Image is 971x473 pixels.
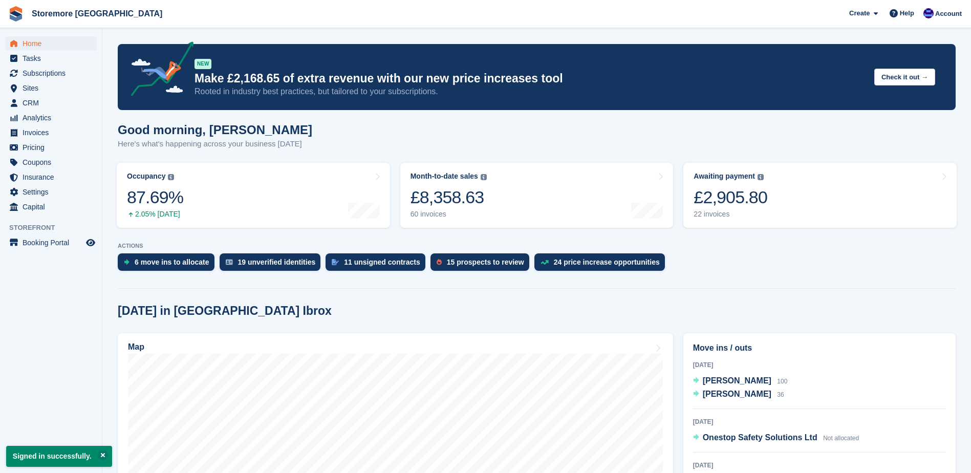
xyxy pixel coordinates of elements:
[5,140,97,155] a: menu
[23,66,84,80] span: Subscriptions
[430,253,534,276] a: 15 prospects to review
[118,243,956,249] p: ACTIONS
[23,140,84,155] span: Pricing
[168,174,174,180] img: icon-info-grey-7440780725fd019a000dd9b08b2336e03edf1995a4989e88bcd33f0948082b44.svg
[5,36,97,51] a: menu
[118,253,220,276] a: 6 move ins to allocate
[23,81,84,95] span: Sites
[694,172,755,181] div: Awaiting payment
[703,433,817,442] span: Onestop Safety Solutions Ltd
[9,223,102,233] span: Storefront
[344,258,420,266] div: 11 unsigned contracts
[238,258,316,266] div: 19 unverified identities
[23,125,84,140] span: Invoices
[195,86,866,97] p: Rooted in industry best practices, but tailored to your subscriptions.
[127,210,183,219] div: 2.05% [DATE]
[693,388,784,401] a: [PERSON_NAME] 36
[5,170,97,184] a: menu
[923,8,934,18] img: Angela
[693,432,859,445] a: Onestop Safety Solutions Ltd Not allocated
[195,59,211,69] div: NEW
[541,260,549,265] img: price_increase_opportunities-93ffe204e8149a01c8c9dc8f82e8f89637d9d84a8eef4429ea346261dce0b2c0.svg
[694,210,767,219] div: 22 invoices
[332,259,339,265] img: contract_signature_icon-13c848040528278c33f63329250d36e43548de30e8caae1d1a13099fd9432cc5.svg
[127,187,183,208] div: 87.69%
[900,8,914,18] span: Help
[23,96,84,110] span: CRM
[5,111,97,125] a: menu
[118,123,312,137] h1: Good morning, [PERSON_NAME]
[226,259,233,265] img: verify_identity-adf6edd0f0f0b5bbfe63781bf79b02c33cf7c696d77639b501bdc392416b5a36.svg
[23,170,84,184] span: Insurance
[5,200,97,214] a: menu
[326,253,430,276] a: 11 unsigned contracts
[437,259,442,265] img: prospect-51fa495bee0391a8d652442698ab0144808aea92771e9ea1ae160a38d050c398.svg
[124,259,130,265] img: move_ins_to_allocate_icon-fdf77a2bb77ea45bf5b3d319d69a93e2d87916cf1d5bf7949dd705db3b84f3ca.svg
[554,258,660,266] div: 24 price increase opportunities
[118,138,312,150] p: Here's what's happening across your business [DATE]
[823,435,859,442] span: Not allocated
[411,187,487,208] div: £8,358.63
[220,253,326,276] a: 19 unverified identities
[84,236,97,249] a: Preview store
[5,155,97,169] a: menu
[8,6,24,21] img: stora-icon-8386f47178a22dfd0bd8f6a31ec36ba5ce8667c1dd55bd0f319d3a0aa187defe.svg
[28,5,166,22] a: Storemore [GEOGRAPHIC_DATA]
[23,51,84,66] span: Tasks
[693,375,788,388] a: [PERSON_NAME] 100
[683,163,957,228] a: Awaiting payment £2,905.80 22 invoices
[411,172,478,181] div: Month-to-date sales
[5,81,97,95] a: menu
[874,69,935,85] button: Check it out →
[23,111,84,125] span: Analytics
[23,185,84,199] span: Settings
[23,155,84,169] span: Coupons
[411,210,487,219] div: 60 invoices
[481,174,487,180] img: icon-info-grey-7440780725fd019a000dd9b08b2336e03edf1995a4989e88bcd33f0948082b44.svg
[693,342,946,354] h2: Move ins / outs
[693,461,946,470] div: [DATE]
[23,36,84,51] span: Home
[128,342,144,352] h2: Map
[5,51,97,66] a: menu
[5,66,97,80] a: menu
[849,8,870,18] span: Create
[400,163,674,228] a: Month-to-date sales £8,358.63 60 invoices
[117,163,390,228] a: Occupancy 87.69% 2.05% [DATE]
[935,9,962,19] span: Account
[694,187,767,208] div: £2,905.80
[195,71,866,86] p: Make £2,168.65 of extra revenue with our new price increases tool
[118,304,332,318] h2: [DATE] in [GEOGRAPHIC_DATA] Ibrox
[777,378,787,385] span: 100
[23,235,84,250] span: Booking Portal
[5,235,97,250] a: menu
[5,185,97,199] a: menu
[777,391,784,398] span: 36
[534,253,670,276] a: 24 price increase opportunities
[127,172,165,181] div: Occupancy
[5,125,97,140] a: menu
[6,446,112,467] p: Signed in successfully.
[5,96,97,110] a: menu
[122,41,194,100] img: price-adjustments-announcement-icon-8257ccfd72463d97f412b2fc003d46551f7dbcb40ab6d574587a9cd5c0d94...
[23,200,84,214] span: Capital
[758,174,764,180] img: icon-info-grey-7440780725fd019a000dd9b08b2336e03edf1995a4989e88bcd33f0948082b44.svg
[703,390,771,398] span: [PERSON_NAME]
[703,376,771,385] span: [PERSON_NAME]
[135,258,209,266] div: 6 move ins to allocate
[693,360,946,370] div: [DATE]
[693,417,946,426] div: [DATE]
[447,258,524,266] div: 15 prospects to review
